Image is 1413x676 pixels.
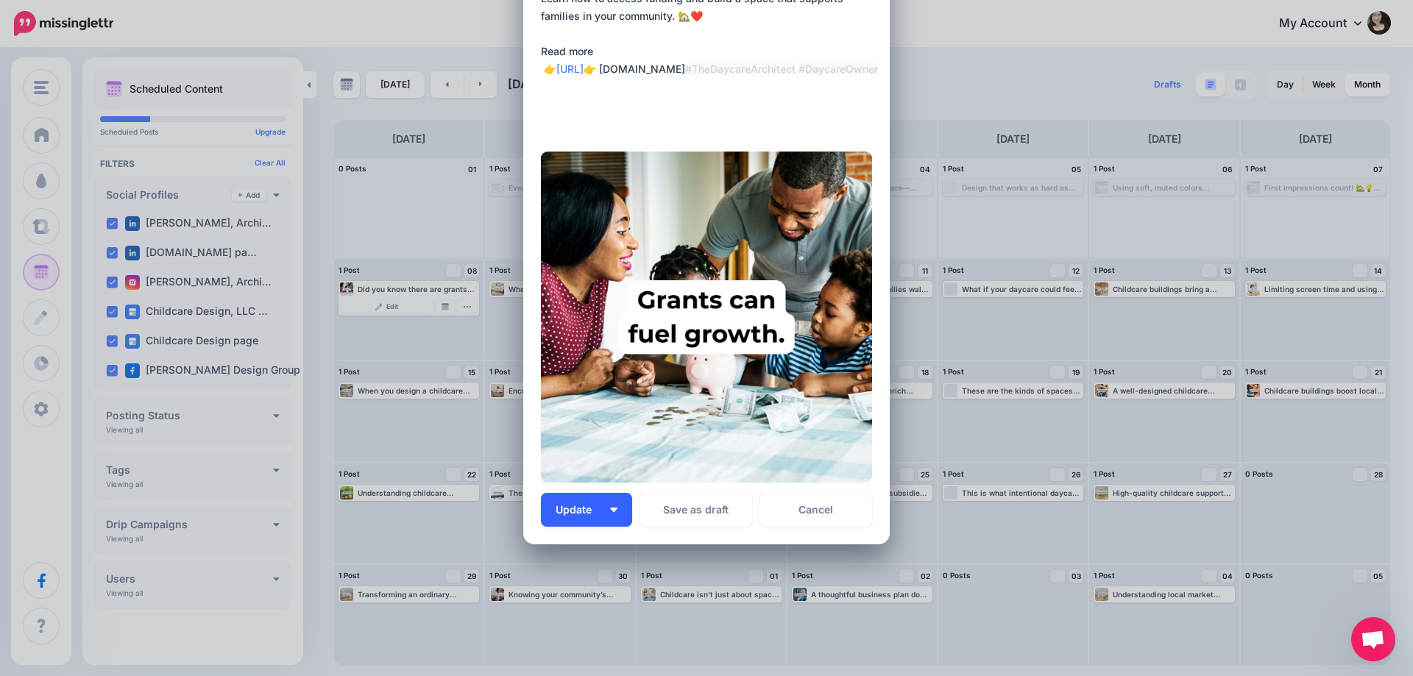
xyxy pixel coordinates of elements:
a: Cancel [759,493,872,527]
button: Save as draft [640,493,752,527]
button: Update [541,493,632,527]
span: Update [556,505,603,515]
img: WGRRTSAMUVP35S73NH0COMOUK21NG1JO.jpg [541,152,872,483]
img: arrow-down-white.png [610,508,617,512]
